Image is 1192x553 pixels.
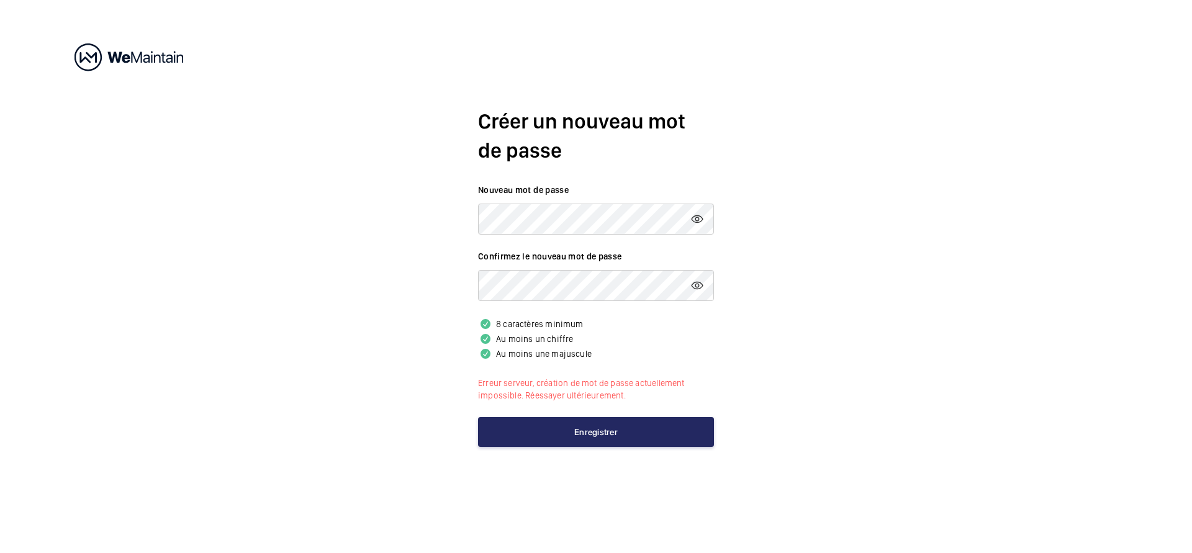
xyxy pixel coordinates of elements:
h2: Créer un nouveau mot de passe [478,107,714,165]
p: Erreur serveur, création de mot de passe actuellement impossible. Réessayer ultérieurement. [478,377,714,402]
p: 8 caractères minimum [478,317,714,331]
label: Confirmez le nouveau mot de passe [478,250,714,263]
button: Enregistrer [478,417,714,447]
p: Au moins une majuscule [478,346,714,361]
label: Nouveau mot de passe [478,184,714,196]
p: Au moins un chiffre [478,331,714,346]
